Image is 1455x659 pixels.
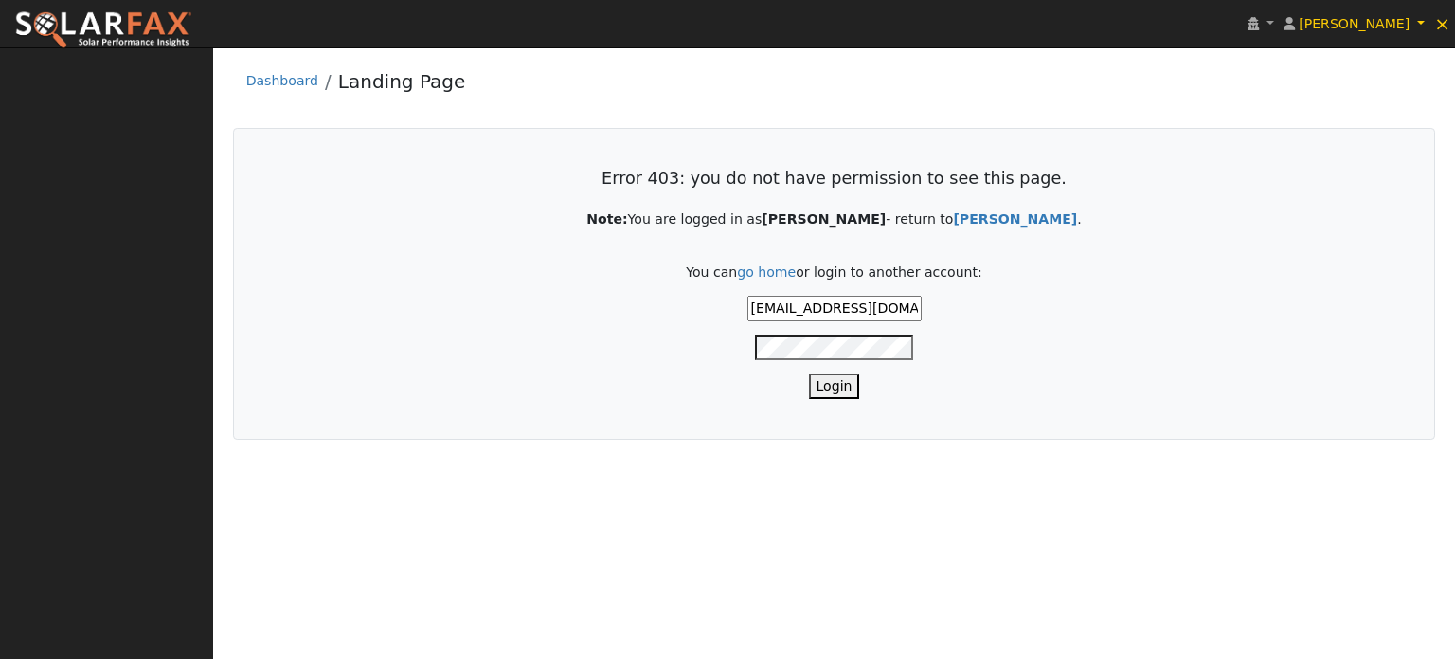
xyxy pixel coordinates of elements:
strong: [PERSON_NAME] [953,211,1077,227]
a: go home [737,265,796,280]
span: [PERSON_NAME] [1299,16,1410,31]
h3: Error 403: you do not have permission to see this page. [274,169,1394,189]
strong: [PERSON_NAME] [762,211,886,227]
li: Landing Page [318,67,465,105]
strong: Note: [586,211,627,227]
img: SolarFax [14,10,192,50]
span: × [1434,12,1450,35]
a: Back to User [953,211,1077,227]
a: Dashboard [246,73,318,88]
input: Email [747,296,922,321]
button: Login [809,374,860,399]
p: You can or login to another account: [274,263,1394,283]
p: You are logged in as - return to . [274,210,1394,229]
